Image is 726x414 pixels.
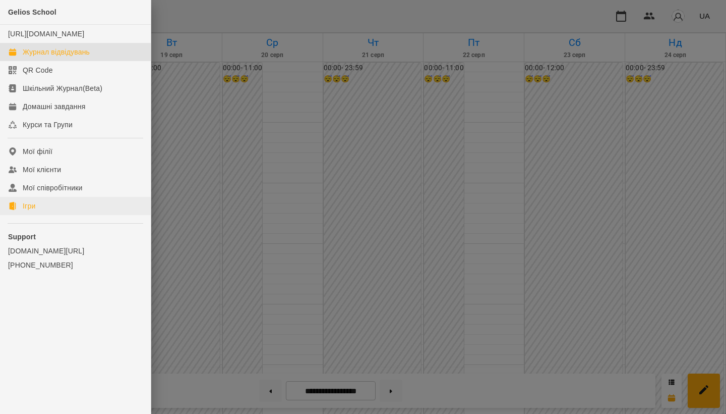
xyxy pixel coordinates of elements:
span: Gelios School [8,8,56,16]
div: Курси та Групи [23,120,73,130]
div: Мої філії [23,146,52,157]
a: [DOMAIN_NAME][URL] [8,246,143,256]
p: Support [8,232,143,242]
div: Ігри [23,201,35,211]
a: [URL][DOMAIN_NAME] [8,30,84,38]
div: Домашні завдання [23,101,85,112]
div: Шкільний Журнал(Beta) [23,83,102,93]
div: Журнал відвідувань [23,47,90,57]
div: Мої клієнти [23,165,61,175]
a: [PHONE_NUMBER] [8,260,143,270]
div: Мої співробітники [23,183,83,193]
div: QR Code [23,65,53,75]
